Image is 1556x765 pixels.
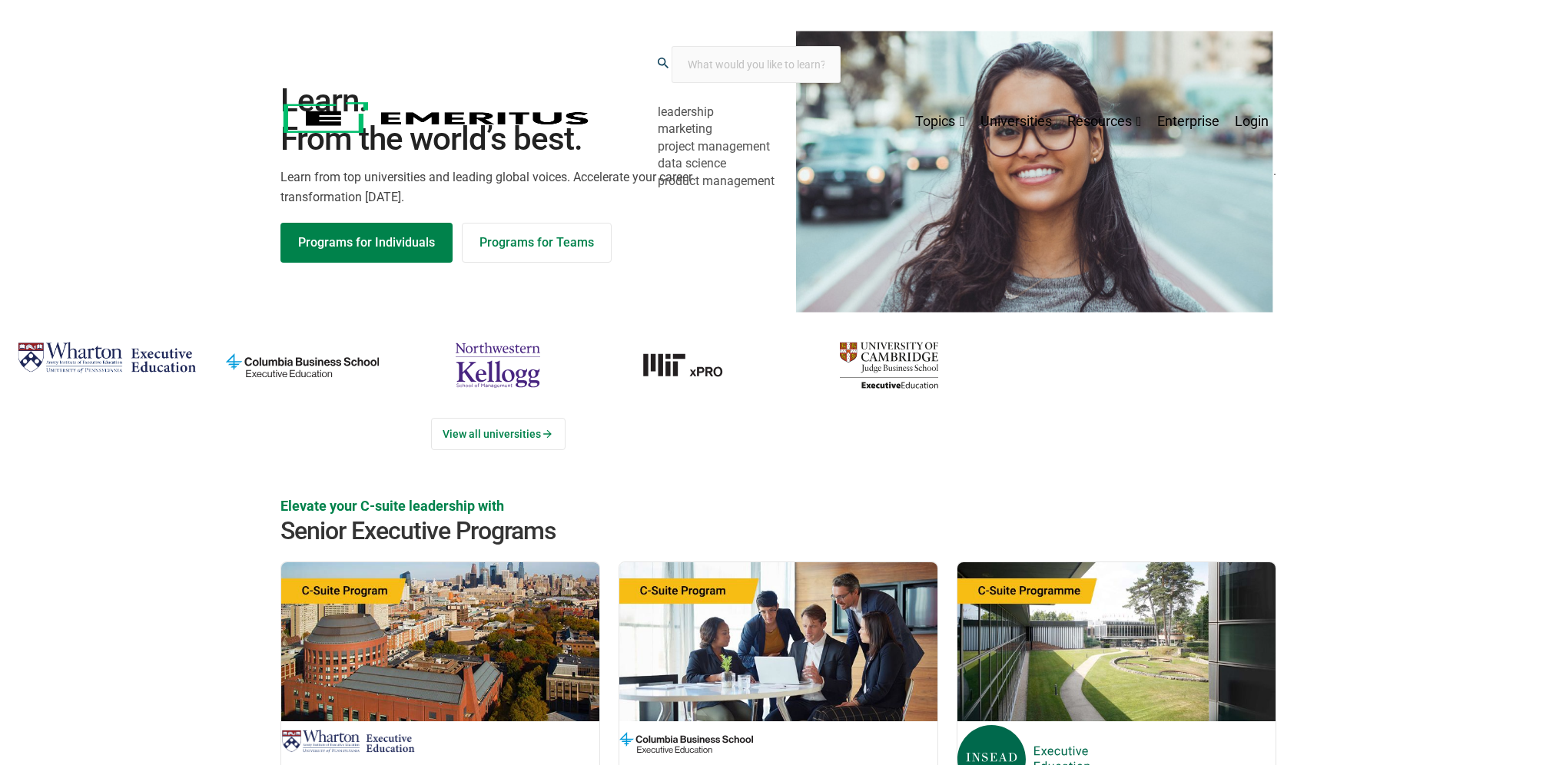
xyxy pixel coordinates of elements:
[907,79,973,156] a: Topics
[658,155,841,172] div: data science
[619,562,937,721] img: Chief Financial Officer Program | Online Finance Course
[658,173,841,190] div: product management
[281,725,415,758] img: Wharton Executive Education
[280,515,1276,546] h2: Senior Executive Programs
[1060,79,1150,156] a: Resources
[672,46,841,83] input: woocommerce-product-search-field-0
[462,223,612,263] a: Explore for Business
[973,79,1060,156] a: Universities
[799,336,979,395] img: cambridge-judge-business-school
[658,121,841,137] div: marketing
[280,496,1276,515] p: Elevate your C-suite leadership with
[658,104,841,121] div: leadership
[17,336,197,380] img: Wharton Executive Education
[408,336,588,395] img: northwestern-kellogg
[603,336,783,395] img: MIT xPRO
[957,562,1276,721] img: Chief Strategy Officer (CSO) Programme | Online Leadership Course
[212,336,392,395] img: columbia-business-school
[658,58,669,71] button: search
[603,336,783,395] a: MIT-xPRO
[1150,79,1227,156] a: Enterprise
[1227,79,1276,156] a: Login
[431,418,566,450] a: View Universities
[619,725,753,760] img: Columbia Business School Executive Education
[658,138,841,155] div: project management
[281,562,599,721] img: Global C-Suite Program | Online Leadership Course
[280,223,453,263] a: Explore Programs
